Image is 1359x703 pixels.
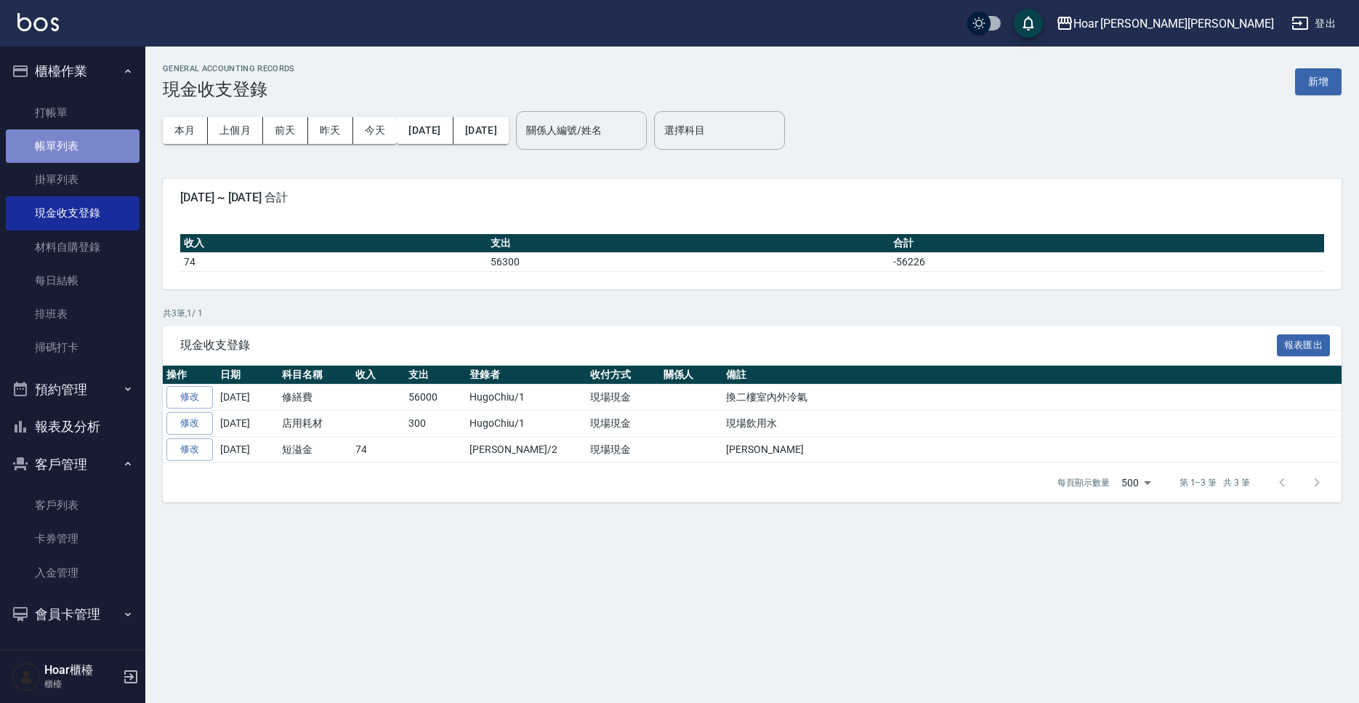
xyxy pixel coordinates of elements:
td: -56226 [890,252,1324,271]
th: 支出 [405,366,467,385]
button: 昨天 [308,117,353,144]
h2: GENERAL ACCOUNTING RECORDS [163,64,295,73]
td: 現場飲用水 [722,411,1342,437]
button: 櫃檯作業 [6,52,140,90]
td: 現場現金 [586,411,660,437]
a: 客戶列表 [6,489,140,522]
th: 登錄者 [466,366,586,385]
td: 店用耗材 [278,411,352,437]
img: Logo [17,13,59,31]
button: 今天 [353,117,398,144]
th: 科目名稱 [278,366,352,385]
th: 關係人 [660,366,723,385]
a: 現金收支登錄 [6,196,140,230]
td: [DATE] [217,385,278,411]
th: 操作 [163,366,217,385]
td: 短溢金 [278,436,352,462]
div: 500 [1116,463,1156,502]
button: 前天 [263,117,308,144]
button: 報表及分析 [6,408,140,446]
p: 每頁顯示數量 [1057,476,1110,489]
td: 現場現金 [586,385,660,411]
th: 合計 [890,234,1324,253]
td: 修繕費 [278,385,352,411]
button: [DATE] [397,117,453,144]
a: 修改 [166,438,213,461]
td: HugoChiu/1 [466,411,586,437]
td: 74 [180,252,487,271]
td: 換二樓室內外冷氣 [722,385,1342,411]
button: 預約管理 [6,371,140,409]
button: save [1014,9,1043,38]
button: 本月 [163,117,208,144]
td: [PERSON_NAME]/2 [466,436,586,462]
h5: Hoar櫃檯 [44,663,118,678]
th: 收入 [352,366,405,385]
th: 備註 [722,366,1342,385]
p: 櫃檯 [44,678,118,691]
th: 收入 [180,234,487,253]
td: 56000 [405,385,467,411]
a: 新增 [1295,74,1342,88]
td: [DATE] [217,436,278,462]
p: 共 3 筆, 1 / 1 [163,307,1342,320]
h3: 現金收支登錄 [163,79,295,100]
a: 掃碼打卡 [6,331,140,364]
button: 報表匯出 [1277,334,1331,357]
th: 支出 [487,234,890,253]
a: 卡券管理 [6,522,140,555]
button: 客戶管理 [6,446,140,483]
a: 帳單列表 [6,129,140,163]
a: 修改 [166,412,213,435]
button: 上個月 [208,117,263,144]
div: Hoar [PERSON_NAME][PERSON_NAME] [1073,15,1274,33]
span: [DATE] ~ [DATE] 合計 [180,190,1324,205]
span: 現金收支登錄 [180,338,1277,353]
a: 報表匯出 [1277,337,1331,351]
img: Person [12,662,41,691]
p: 第 1–3 筆 共 3 筆 [1179,476,1250,489]
td: [PERSON_NAME] [722,436,1342,462]
a: 材料自購登錄 [6,230,140,264]
td: 74 [352,436,405,462]
td: HugoChiu/1 [466,385,586,411]
th: 日期 [217,366,278,385]
th: 收付方式 [586,366,660,385]
a: 每日結帳 [6,264,140,297]
a: 修改 [166,386,213,409]
td: [DATE] [217,411,278,437]
td: 300 [405,411,467,437]
button: 會員卡管理 [6,595,140,633]
button: [DATE] [453,117,509,144]
button: Hoar [PERSON_NAME][PERSON_NAME] [1050,9,1280,39]
a: 入金管理 [6,556,140,590]
td: 56300 [487,252,890,271]
button: 登出 [1286,10,1342,37]
button: 新增 [1295,68,1342,95]
td: 現場現金 [586,436,660,462]
a: 掛單列表 [6,163,140,196]
a: 排班表 [6,297,140,331]
a: 打帳單 [6,96,140,129]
